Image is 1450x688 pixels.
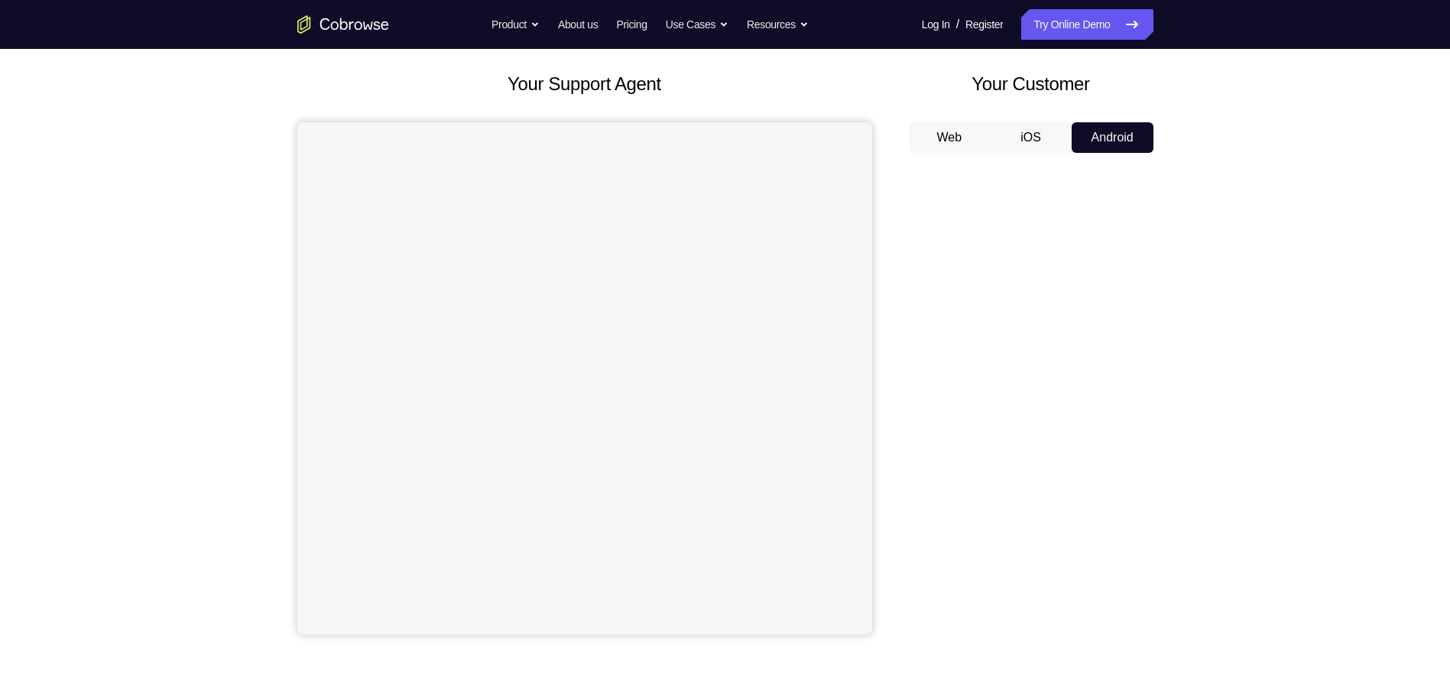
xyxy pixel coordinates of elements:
button: Android [1072,122,1153,153]
button: Product [491,9,540,40]
a: About us [558,9,598,40]
button: iOS [990,122,1072,153]
h2: Your Customer [909,70,1153,98]
h2: Your Support Agent [297,70,872,98]
a: Log In [922,9,950,40]
span: / [956,15,959,34]
button: Use Cases [666,9,728,40]
a: Pricing [616,9,647,40]
a: Register [965,9,1003,40]
button: Web [909,122,991,153]
a: Try Online Demo [1021,9,1153,40]
button: Resources [747,9,809,40]
a: Go to the home page [297,15,389,34]
iframe: Agent [297,122,872,634]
